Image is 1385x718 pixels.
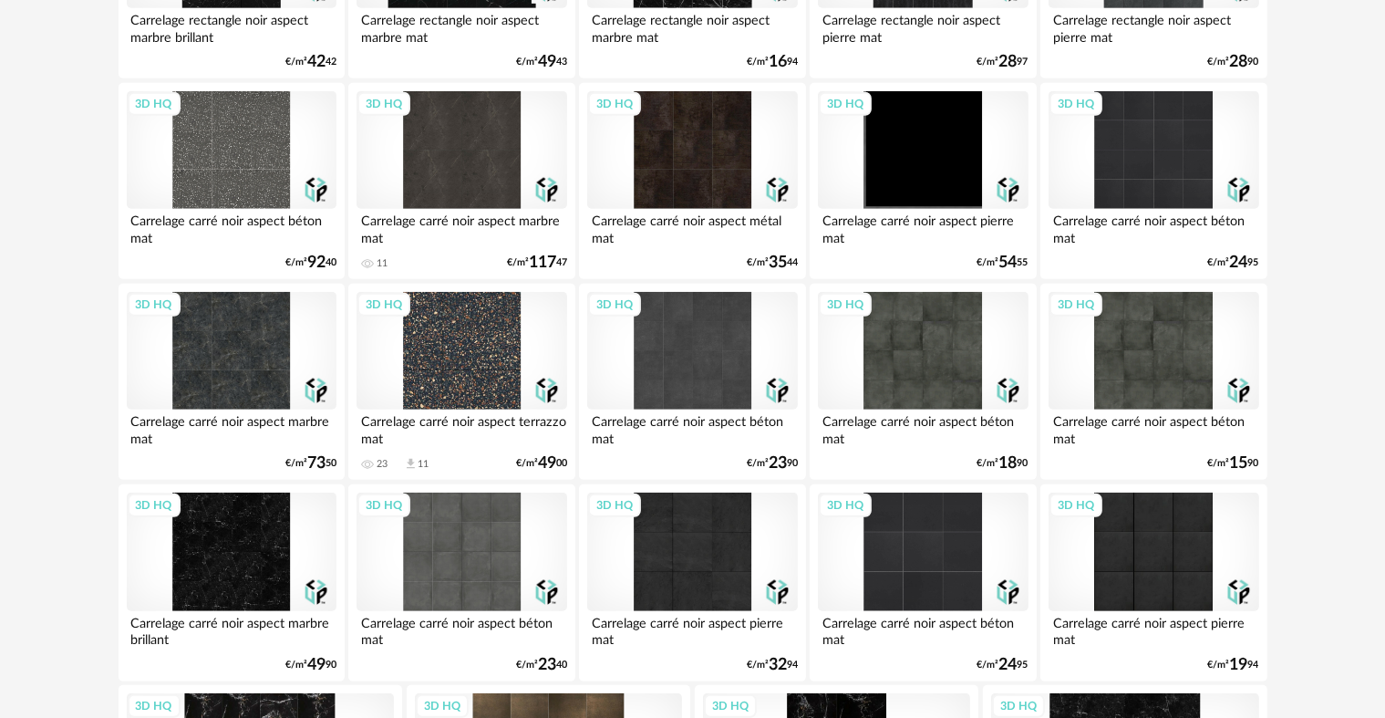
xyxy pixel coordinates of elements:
[747,659,798,671] div: €/m² 94
[128,494,181,517] div: 3D HQ
[747,457,798,470] div: €/m² 90
[307,56,326,68] span: 42
[579,284,805,481] a: 3D HQ Carrelage carré noir aspect béton mat €/m²2390
[587,410,797,446] div: Carrelage carré noir aspect béton mat
[1230,659,1248,671] span: 19
[285,457,336,470] div: €/m² 50
[747,56,798,68] div: €/m² 94
[977,457,1028,470] div: €/m² 90
[348,284,574,481] a: 3D HQ Carrelage carré noir aspect terrazzo mat 23 Download icon 11 €/m²4900
[977,659,1028,671] div: €/m² 95
[377,257,388,270] div: 11
[977,56,1028,68] div: €/m² 97
[587,611,797,648] div: Carrelage carré noir aspect pierre mat
[127,410,336,446] div: Carrelage carré noir aspect marbre mat
[810,484,1036,682] a: 3D HQ Carrelage carré noir aspect béton mat €/m²2495
[1230,256,1248,269] span: 24
[357,611,566,648] div: Carrelage carré noir aspect béton mat
[307,659,326,671] span: 49
[119,484,345,682] a: 3D HQ Carrelage carré noir aspect marbre brillant €/m²4990
[999,457,1018,470] span: 18
[810,284,1036,481] a: 3D HQ Carrelage carré noir aspect béton mat €/m²1890
[285,256,336,269] div: €/m² 40
[307,256,326,269] span: 92
[285,56,336,68] div: €/m² 42
[529,256,556,269] span: 117
[1040,284,1266,481] a: 3D HQ Carrelage carré noir aspect béton mat €/m²1590
[357,494,410,517] div: 3D HQ
[127,8,336,45] div: Carrelage rectangle noir aspect marbre brillant
[377,458,388,471] div: 23
[538,659,556,671] span: 23
[416,694,469,718] div: 3D HQ
[357,410,566,446] div: Carrelage carré noir aspect terrazzo mat
[769,457,787,470] span: 23
[404,457,418,471] span: Download icon
[1208,56,1259,68] div: €/m² 90
[348,484,574,682] a: 3D HQ Carrelage carré noir aspect béton mat €/m²2340
[357,8,566,45] div: Carrelage rectangle noir aspect marbre mat
[769,659,787,671] span: 32
[769,56,787,68] span: 16
[127,611,336,648] div: Carrelage carré noir aspect marbre brillant
[818,410,1028,446] div: Carrelage carré noir aspect béton mat
[1208,457,1259,470] div: €/m² 90
[1049,209,1258,245] div: Carrelage carré noir aspect béton mat
[128,694,181,718] div: 3D HQ
[977,256,1028,269] div: €/m² 55
[999,56,1018,68] span: 28
[818,209,1028,245] div: Carrelage carré noir aspect pierre mat
[538,56,556,68] span: 49
[1049,293,1102,317] div: 3D HQ
[588,92,641,116] div: 3D HQ
[516,457,567,470] div: €/m² 00
[810,83,1036,280] a: 3D HQ Carrelage carré noir aspect pierre mat €/m²5455
[1230,56,1248,68] span: 28
[1049,611,1258,648] div: Carrelage carré noir aspect pierre mat
[119,83,345,280] a: 3D HQ Carrelage carré noir aspect béton mat €/m²9240
[1049,494,1102,517] div: 3D HQ
[999,659,1018,671] span: 24
[1230,457,1248,470] span: 15
[348,83,574,280] a: 3D HQ Carrelage carré noir aspect marbre mat 11 €/m²11747
[819,92,872,116] div: 3D HQ
[538,457,556,470] span: 49
[516,659,567,671] div: €/m² 40
[1040,484,1266,682] a: 3D HQ Carrelage carré noir aspect pierre mat €/m²1994
[818,8,1028,45] div: Carrelage rectangle noir aspect pierre mat
[357,209,566,245] div: Carrelage carré noir aspect marbre mat
[119,284,345,481] a: 3D HQ Carrelage carré noir aspect marbre mat €/m²7350
[992,694,1045,718] div: 3D HQ
[1049,92,1102,116] div: 3D HQ
[747,256,798,269] div: €/m² 44
[1049,8,1258,45] div: Carrelage rectangle noir aspect pierre mat
[127,209,336,245] div: Carrelage carré noir aspect béton mat
[128,92,181,116] div: 3D HQ
[357,293,410,317] div: 3D HQ
[587,209,797,245] div: Carrelage carré noir aspect métal mat
[588,494,641,517] div: 3D HQ
[1040,83,1266,280] a: 3D HQ Carrelage carré noir aspect béton mat €/m²2495
[507,256,567,269] div: €/m² 47
[1208,256,1259,269] div: €/m² 95
[128,293,181,317] div: 3D HQ
[418,458,429,471] div: 11
[285,659,336,671] div: €/m² 90
[587,8,797,45] div: Carrelage rectangle noir aspect marbre mat
[579,83,805,280] a: 3D HQ Carrelage carré noir aspect métal mat €/m²3544
[516,56,567,68] div: €/m² 43
[307,457,326,470] span: 73
[1208,659,1259,671] div: €/m² 94
[819,494,872,517] div: 3D HQ
[579,484,805,682] a: 3D HQ Carrelage carré noir aspect pierre mat €/m²3294
[704,694,757,718] div: 3D HQ
[999,256,1018,269] span: 54
[588,293,641,317] div: 3D HQ
[819,293,872,317] div: 3D HQ
[1049,410,1258,446] div: Carrelage carré noir aspect béton mat
[818,611,1028,648] div: Carrelage carré noir aspect béton mat
[357,92,410,116] div: 3D HQ
[769,256,787,269] span: 35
